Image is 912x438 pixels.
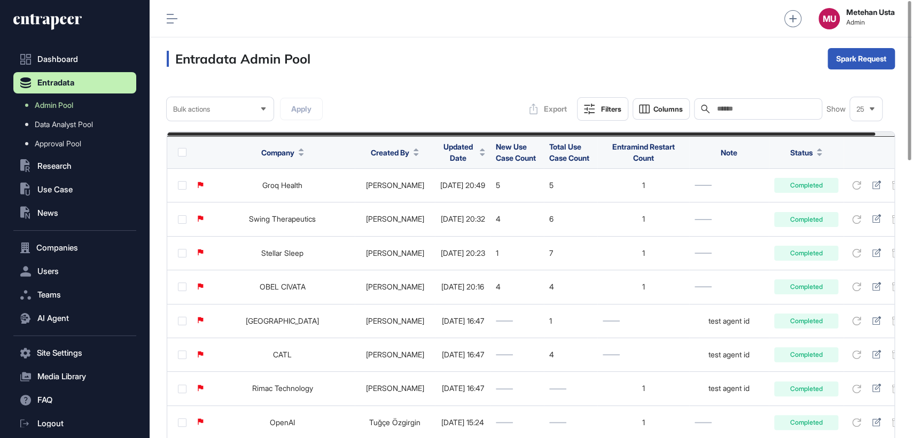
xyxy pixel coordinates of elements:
button: Company [261,147,304,158]
div: 1 [603,283,684,291]
div: 4 [549,283,592,291]
button: News [13,202,136,224]
span: Company [261,147,294,158]
div: 1 [603,418,684,427]
a: [PERSON_NAME] [366,248,424,257]
span: News [37,209,58,217]
span: Approval Pool [35,139,81,148]
button: Updated Date [440,141,485,163]
div: 5 [549,181,592,190]
span: Logout [37,419,64,428]
button: Spark Request [828,48,895,69]
button: AI Agent [13,308,136,329]
a: Admin Pool [19,96,136,115]
div: Completed [774,347,838,362]
a: Data Analyst Pool [19,115,136,134]
div: 1 [549,317,592,325]
span: Users [37,267,59,276]
span: Admin Pool [35,101,73,109]
div: 4 [549,350,592,359]
strong: Metehan Usta [846,8,895,17]
button: Status [790,147,822,158]
div: [DATE] 16:47 [440,350,485,359]
div: Completed [774,415,838,430]
span: Media Library [37,372,86,381]
button: Created By [371,147,419,158]
div: [DATE] 20:32 [440,215,485,223]
span: Research [37,162,72,170]
div: Completed [774,381,838,396]
span: Data Analyst Pool [35,120,93,129]
span: FAQ [37,396,52,404]
a: Dashboard [13,49,136,70]
a: CATL [273,350,292,359]
span: Dashboard [37,55,78,64]
div: 1 [603,249,684,257]
div: 1 [603,215,684,223]
a: Logout [13,413,136,434]
div: Filters [601,105,621,113]
div: 6 [549,215,592,223]
span: AI Agent [37,314,69,323]
div: 7 [549,249,592,257]
button: Export [524,98,573,120]
button: Site Settings [13,342,136,364]
div: Completed [774,246,838,261]
span: Companies [36,244,78,252]
button: FAQ [13,389,136,411]
span: Entramind Restart Count [612,142,675,162]
a: Rimac Technology [252,384,313,393]
a: [PERSON_NAME] [366,214,424,223]
button: Teams [13,284,136,306]
button: Media Library [13,366,136,387]
div: Completed [774,178,838,193]
div: [DATE] 16:47 [440,317,485,325]
div: [DATE] 15:24 [440,418,485,427]
a: [GEOGRAPHIC_DATA] [246,316,319,325]
div: 1 [603,384,684,393]
span: Total Use Case Count [549,142,589,162]
span: Bulk actions [173,105,210,113]
h3: Entradata Admin Pool [167,51,310,67]
div: 1 [496,249,539,257]
div: [DATE] 20:49 [440,181,485,190]
div: test agent id [695,317,763,325]
div: Completed [774,212,838,227]
a: [PERSON_NAME] [366,282,424,291]
div: Completed [774,279,838,294]
button: Entradata [13,72,136,93]
span: 25 [856,105,864,113]
span: Admin [846,19,895,26]
span: Teams [37,291,61,299]
div: 4 [496,215,539,223]
a: OpenAI [270,418,295,427]
a: [PERSON_NAME] [366,350,424,359]
span: Show [827,105,846,113]
div: test agent id [695,384,763,393]
button: Columns [633,98,690,120]
span: Status [790,147,813,158]
a: OBEL CIVATA [260,282,306,291]
span: Use Case [37,185,73,194]
button: Use Case [13,179,136,200]
div: 5 [496,181,539,190]
button: MU [819,8,840,29]
span: Updated Date [440,141,476,163]
a: [PERSON_NAME] [366,316,424,325]
a: [PERSON_NAME] [366,384,424,393]
button: Companies [13,237,136,259]
span: Created By [371,147,409,158]
button: Filters [577,97,628,121]
span: Columns [653,105,683,113]
a: Tuğçe Özgirgin [369,418,420,427]
div: test agent id [695,350,763,359]
span: Entradata [37,79,74,87]
div: Completed [774,314,838,328]
span: Site Settings [37,349,82,357]
button: Users [13,261,136,282]
a: Stellar Sleep [261,248,303,257]
button: Research [13,155,136,177]
a: [PERSON_NAME] [366,181,424,190]
span: New Use Case Count [496,142,536,162]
